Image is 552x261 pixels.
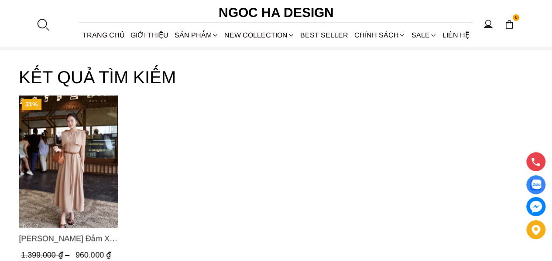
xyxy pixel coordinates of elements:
[171,24,221,47] div: SẢN PHẨM
[19,95,118,228] img: Helen Dress_ Đầm Xòe Choàng Vai Màu Bee Kaki D1007
[75,251,111,259] span: 960.000 ₫
[513,14,520,21] span: 0
[351,24,408,47] div: Chính sách
[21,251,72,259] span: 1.399.000 ₫
[504,20,514,29] img: img-CART-ICON-ksit0nf1
[298,24,351,47] a: BEST SELLER
[80,24,128,47] a: TRANG CHỦ
[526,197,545,216] a: messenger
[530,180,541,190] img: Display image
[439,24,472,47] a: LIÊN HỆ
[19,232,118,244] a: Link to Helen Dress_ Đầm Xòe Choàng Vai Màu Bee Kaki D1007
[19,95,118,228] a: Product image - Helen Dress_ Đầm Xòe Choàng Vai Màu Bee Kaki D1007
[221,24,297,47] a: NEW COLLECTION
[128,24,171,47] a: GIỚI THIỆU
[211,2,342,23] a: Ngoc Ha Design
[19,63,534,91] h3: KẾT QUẢ TÌM KIẾM
[526,175,545,194] a: Display image
[19,232,118,244] span: [PERSON_NAME] Đầm Xòe Choàng Vai Màu Bee Kaki D1007
[408,24,439,47] a: SALE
